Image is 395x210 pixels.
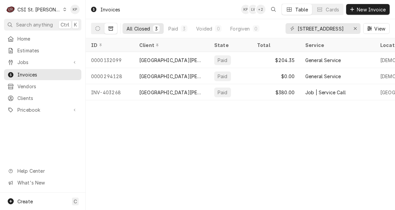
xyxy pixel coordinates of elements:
[16,21,53,28] span: Search anything
[17,106,68,113] span: Pricebook
[139,89,204,96] div: [GEOGRAPHIC_DATA][PERSON_NAME][DEMOGRAPHIC_DATA]
[6,5,15,14] div: CSI St. Louis's Avatar
[6,5,15,14] div: C
[326,6,339,13] div: Cards
[4,104,81,115] a: Go to Pricebook
[4,19,81,31] button: Search anythingCtrlK
[17,35,78,42] span: Home
[217,57,228,64] div: Paid
[4,45,81,56] a: Estimates
[305,42,368,49] div: Service
[248,5,258,14] div: LV
[196,25,212,32] div: Voided
[86,52,134,68] div: 0000132099
[373,25,387,32] span: View
[17,47,78,54] span: Estimates
[154,25,158,32] div: 3
[91,42,127,49] div: ID
[252,68,300,84] div: $0.00
[139,42,202,49] div: Client
[17,167,77,174] span: Help Center
[17,199,33,204] span: Create
[86,84,134,100] div: INV-403268
[17,179,77,186] span: What's New
[70,5,80,14] div: KP
[17,95,78,102] span: Clients
[86,68,134,84] div: 0000294128
[252,52,300,68] div: $204.35
[4,165,81,176] a: Go to Help Center
[182,25,186,32] div: 3
[139,73,204,80] div: [GEOGRAPHIC_DATA][PERSON_NAME]
[4,177,81,188] a: Go to What's New
[363,23,390,34] button: View
[230,25,250,32] div: Forgiven
[217,89,228,96] div: Paid
[4,81,81,92] a: Vendors
[305,57,341,64] div: General Service
[127,25,150,32] div: All Closed
[4,69,81,80] a: Invoices
[139,57,204,64] div: [GEOGRAPHIC_DATA][PERSON_NAME]
[4,93,81,104] a: Clients
[168,25,178,32] div: Paid
[74,21,77,28] span: K
[346,4,390,15] button: New Invoice
[61,21,69,28] span: Ctrl
[268,4,279,15] button: Open search
[254,25,258,32] div: 0
[257,42,293,49] div: Total
[17,6,61,13] div: CSI St. [PERSON_NAME]
[17,71,78,78] span: Invoices
[355,6,387,13] span: New Invoice
[241,5,250,14] div: KP
[305,73,341,80] div: General Service
[248,5,258,14] div: Lisa Vestal's Avatar
[216,25,220,32] div: 0
[17,83,78,90] span: Vendors
[305,89,346,96] div: Job | Service Call
[214,42,246,49] div: State
[70,5,80,14] div: Kym Parson's Avatar
[217,73,228,80] div: Paid
[74,198,77,205] span: C
[4,33,81,44] a: Home
[4,57,81,68] a: Go to Jobs
[252,84,300,100] div: $380.00
[256,5,265,14] div: + 2
[350,23,361,34] button: Erase input
[298,23,348,34] input: Keyword search
[295,6,308,13] div: Table
[241,5,250,14] div: Kym Parson's Avatar
[17,59,68,66] span: Jobs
